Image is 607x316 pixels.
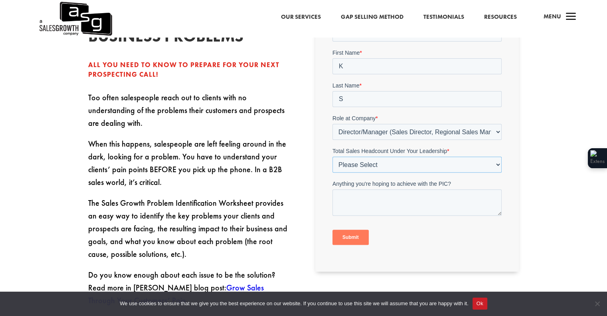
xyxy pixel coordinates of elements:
span: a [563,9,579,25]
a: Testimonials [423,12,464,22]
a: Our Services [281,12,321,22]
p: The Sales Growth Problem Identification Worksheet provides an easy way to identify the key proble... [88,197,292,268]
button: Ok [473,298,487,310]
div: All you need to know to prepare for your next prospecting call! [88,60,292,79]
a: Resources [484,12,517,22]
img: Extension Icon [590,150,605,166]
a: Gap Selling Method [341,12,403,22]
span: Menu [544,12,561,20]
iframe: Form 0 [332,16,502,258]
p: Too often salespeople reach out to clients with no understanding of the problems their customers ... [88,91,292,137]
p: When this happens, salespeople are left feeling around in the dark, looking for a problem. You ha... [88,137,292,197]
p: Do you know enough about each issue to be the solution? Read more in [PERSON_NAME] blog post: . [88,268,292,307]
span: We use cookies to ensure that we give you the best experience on our website. If you continue to ... [120,300,468,308]
span: No [593,300,601,308]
